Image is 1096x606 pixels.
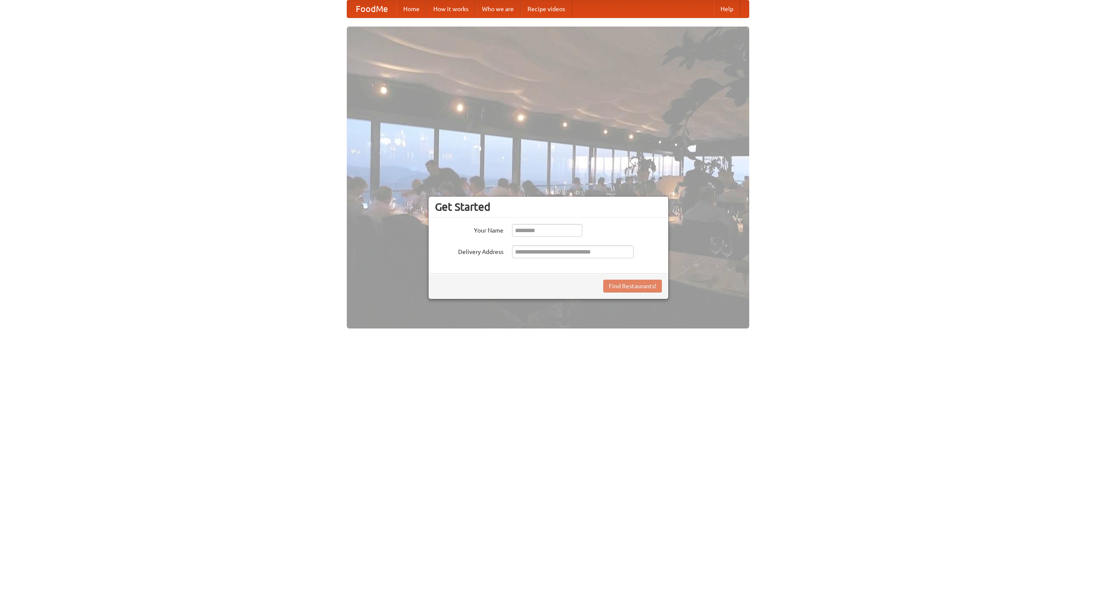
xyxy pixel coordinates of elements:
a: Home [396,0,426,18]
a: Who we are [475,0,521,18]
a: Help [714,0,740,18]
label: Delivery Address [435,245,503,256]
a: Recipe videos [521,0,572,18]
label: Your Name [435,224,503,235]
h3: Get Started [435,200,662,213]
a: How it works [426,0,475,18]
button: Find Restaurants! [603,280,662,293]
a: FoodMe [347,0,396,18]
